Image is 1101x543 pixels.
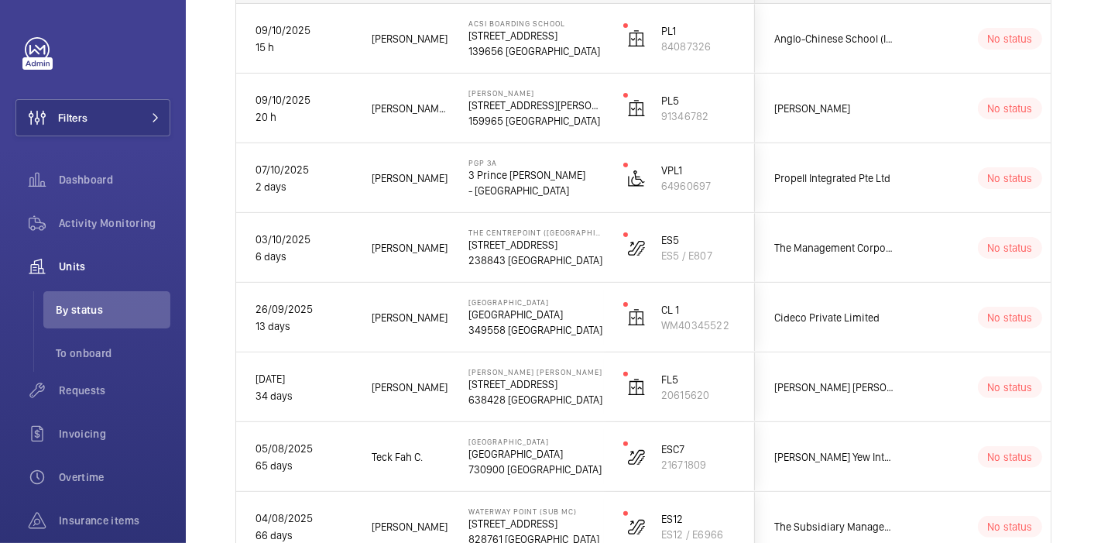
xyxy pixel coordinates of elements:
p: PL1 [661,23,736,39]
p: No status [987,240,1033,256]
span: By status [56,302,170,318]
p: [GEOGRAPHIC_DATA] [468,446,603,462]
p: 04/08/2025 [256,510,352,527]
p: Waterway Point (Sub MC) [468,507,603,516]
span: [PERSON_NAME] [372,309,448,326]
p: 3 Prince [PERSON_NAME] [468,167,603,183]
span: [PERSON_NAME] [372,170,448,187]
p: No status [987,310,1033,325]
p: 15 h [256,39,352,56]
p: [GEOGRAPHIC_DATA] [468,437,603,446]
p: [PERSON_NAME] [468,88,603,98]
p: 20 h [256,108,352,125]
span: Requests [59,383,170,398]
p: [STREET_ADDRESS] [468,237,603,253]
span: [PERSON_NAME] [372,30,448,47]
span: [PERSON_NAME] [PERSON_NAME] Pte Ltd [774,379,893,396]
p: No status [987,519,1033,534]
p: 159965 [GEOGRAPHIC_DATA] [468,113,603,129]
img: escalator.svg [627,448,646,466]
span: Overtime [59,469,170,485]
p: No status [987,101,1033,116]
p: PGP 3A [468,158,603,167]
p: ES12 / E6966 [661,527,736,542]
p: ES5 / E807 [661,248,736,263]
span: The Management Corporation Strata Title Plan No. 1298 [774,239,893,256]
p: 349558 [GEOGRAPHIC_DATA] [468,322,603,338]
p: [STREET_ADDRESS][PERSON_NAME] [468,98,603,113]
p: 6 days [256,248,352,265]
p: WM40345522 [661,318,736,333]
p: [GEOGRAPHIC_DATA] [468,307,603,322]
span: Insurance items [59,513,170,528]
span: Units [59,259,170,274]
img: elevator.svg [627,29,646,48]
p: 84087326 [661,39,736,54]
p: 05/08/2025 [256,440,352,457]
span: [PERSON_NAME] [372,518,448,535]
p: [STREET_ADDRESS] [468,376,603,392]
p: 2 days [256,178,352,195]
button: Filters [15,99,170,136]
p: ACSI Boarding School [468,19,603,28]
p: ES12 [661,511,736,527]
p: 03/10/2025 [256,231,352,248]
p: 139656 [GEOGRAPHIC_DATA] [468,43,603,59]
p: 09/10/2025 [256,91,352,108]
span: Propell Integrated Pte Ltd [774,170,893,187]
img: escalator.svg [627,517,646,536]
p: No status [987,380,1033,395]
p: 07/10/2025 [256,161,352,178]
p: [DATE] [256,370,352,387]
p: 21671809 [661,457,736,473]
p: 64960697 [661,178,736,194]
img: elevator.svg [627,378,646,397]
p: 730900 [GEOGRAPHIC_DATA] [468,462,603,477]
p: 13 days [256,318,352,335]
span: [PERSON_NAME] A. [372,100,448,117]
span: Dashboard [59,172,170,187]
span: To onboard [56,345,170,361]
span: Invoicing [59,426,170,442]
p: PL5 [661,93,736,108]
span: Cideco Private Limited [774,309,893,326]
span: Teck Fah C. [372,448,448,466]
img: elevator.svg [627,308,646,327]
span: [PERSON_NAME] [774,100,893,117]
p: 09/10/2025 [256,22,352,39]
p: ES5 [661,232,736,248]
img: escalator.svg [627,239,646,257]
p: [STREET_ADDRESS] [468,516,603,531]
p: No status [987,449,1033,465]
img: elevator.svg [627,99,646,118]
p: 238843 [GEOGRAPHIC_DATA] [468,253,603,268]
span: [PERSON_NAME] [372,239,448,256]
p: [STREET_ADDRESS] [468,28,603,43]
p: 638428 [GEOGRAPHIC_DATA] [468,392,603,407]
p: VPL1 [661,163,736,178]
img: platform_lift.svg [627,169,646,187]
p: 26/09/2025 [256,301,352,318]
span: Activity Monitoring [59,215,170,231]
p: No status [987,31,1033,46]
p: 34 days [256,387,352,404]
span: [PERSON_NAME] Yew Integrated Pte Ltd c/o NLB [774,448,893,466]
p: No status [987,170,1033,186]
p: 65 days [256,457,352,474]
span: [PERSON_NAME] [372,379,448,396]
span: The Subsidiary Management Corporation No. 1 - Strata Title Plan No. 4682 [774,518,893,535]
p: The Centrepoint ([GEOGRAPHIC_DATA]) [468,228,603,237]
span: Filters [58,110,87,125]
p: FL5 [661,372,736,387]
p: 91346782 [661,108,736,124]
p: ESC7 [661,442,736,457]
p: [GEOGRAPHIC_DATA] [468,297,603,307]
span: Anglo-Chinese School (Independent) [774,30,893,47]
p: CL 1 [661,302,736,318]
p: - [GEOGRAPHIC_DATA] [468,183,603,198]
p: [PERSON_NAME] [PERSON_NAME] [468,367,603,376]
p: 20615620 [661,387,736,403]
